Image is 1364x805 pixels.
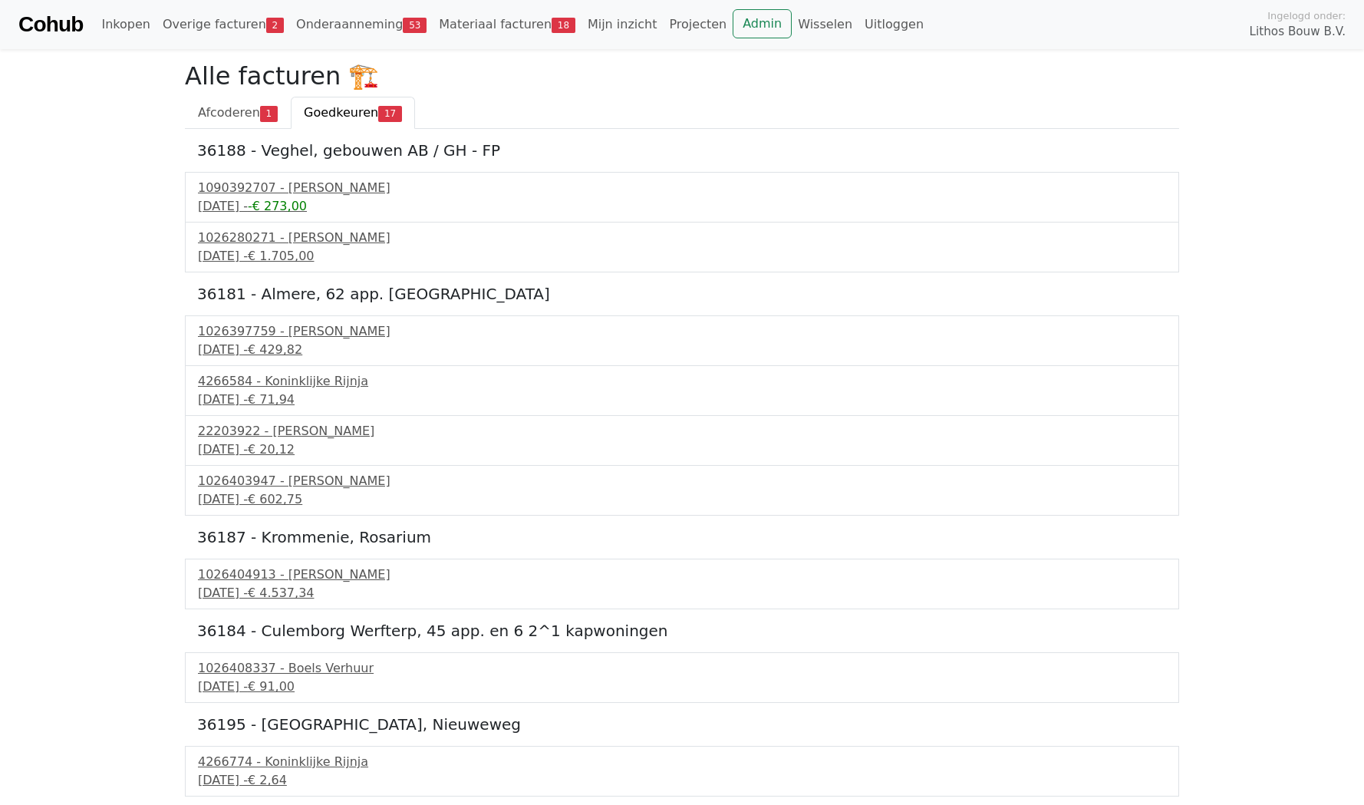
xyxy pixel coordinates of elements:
[248,586,315,600] span: € 4.537,34
[248,492,302,506] span: € 602,75
[198,247,1166,266] div: [DATE] -
[552,18,575,33] span: 18
[198,678,1166,696] div: [DATE] -
[378,106,402,121] span: 17
[248,773,287,787] span: € 2,64
[185,61,1179,91] h2: Alle facturen 🏗️
[663,9,733,40] a: Projecten
[403,18,427,33] span: 53
[198,771,1166,790] div: [DATE] -
[198,659,1166,678] div: 1026408337 - Boels Verhuur
[156,9,290,40] a: Overige facturen2
[1250,23,1346,41] span: Lithos Bouw B.V.
[18,6,83,43] a: Cohub
[197,141,1167,160] h5: 36188 - Veghel, gebouwen AB / GH - FP
[266,18,284,33] span: 2
[198,753,1166,790] a: 4266774 - Koninklijke Rijnja[DATE] -€ 2,64
[185,97,291,129] a: Afcoderen1
[198,105,260,120] span: Afcoderen
[248,392,295,407] span: € 71,94
[197,285,1167,303] h5: 36181 - Almere, 62 app. [GEOGRAPHIC_DATA]
[198,197,1166,216] div: [DATE] -
[198,472,1166,509] a: 1026403947 - [PERSON_NAME][DATE] -€ 602,75
[198,372,1166,391] div: 4266584 - Koninklijke Rijnja
[1267,8,1346,23] span: Ingelogd onder:
[433,9,582,40] a: Materiaal facturen18
[304,105,378,120] span: Goedkeuren
[248,199,307,213] span: -€ 273,00
[582,9,664,40] a: Mijn inzicht
[858,9,930,40] a: Uitloggen
[198,341,1166,359] div: [DATE] -
[197,715,1167,734] h5: 36195 - [GEOGRAPHIC_DATA], Nieuweweg
[198,753,1166,771] div: 4266774 - Koninklijke Rijnja
[290,9,433,40] a: Onderaanneming53
[95,9,156,40] a: Inkopen
[248,679,295,694] span: € 91,00
[198,179,1166,216] a: 1090392707 - [PERSON_NAME][DATE] --€ 273,00
[198,422,1166,459] a: 22203922 - [PERSON_NAME][DATE] -€ 20,12
[197,622,1167,640] h5: 36184 - Culemborg Werfterp, 45 app. en 6 2^1 kapwoningen
[248,442,295,457] span: € 20,12
[198,659,1166,696] a: 1026408337 - Boels Verhuur[DATE] -€ 91,00
[198,566,1166,584] div: 1026404913 - [PERSON_NAME]
[198,440,1166,459] div: [DATE] -
[197,528,1167,546] h5: 36187 - Krommenie, Rosarium
[198,229,1166,266] a: 1026280271 - [PERSON_NAME][DATE] -€ 1.705,00
[198,391,1166,409] div: [DATE] -
[198,372,1166,409] a: 4266584 - Koninklijke Rijnja[DATE] -€ 71,94
[198,566,1166,602] a: 1026404913 - [PERSON_NAME][DATE] -€ 4.537,34
[198,584,1166,602] div: [DATE] -
[198,322,1166,359] a: 1026397759 - [PERSON_NAME][DATE] -€ 429,82
[291,97,415,129] a: Goedkeuren17
[198,490,1166,509] div: [DATE] -
[792,9,858,40] a: Wisselen
[198,422,1166,440] div: 22203922 - [PERSON_NAME]
[248,249,315,263] span: € 1.705,00
[198,179,1166,197] div: 1090392707 - [PERSON_NAME]
[198,322,1166,341] div: 1026397759 - [PERSON_NAME]
[198,472,1166,490] div: 1026403947 - [PERSON_NAME]
[733,9,792,38] a: Admin
[248,342,302,357] span: € 429,82
[198,229,1166,247] div: 1026280271 - [PERSON_NAME]
[260,106,278,121] span: 1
